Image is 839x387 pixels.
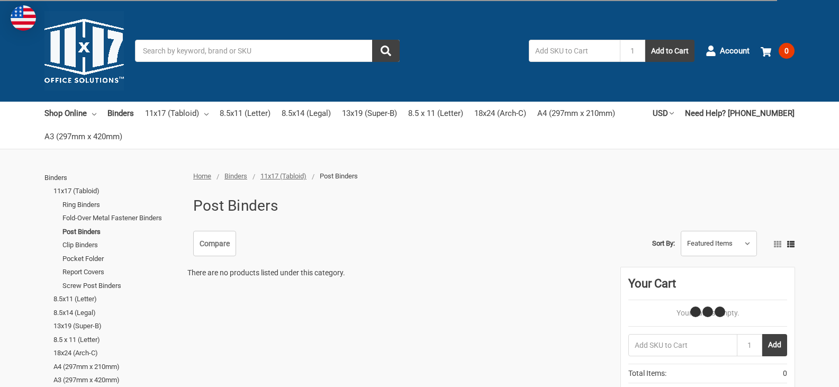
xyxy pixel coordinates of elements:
a: Clip Binders [62,238,182,252]
a: 8.5x14 (Legal) [53,306,182,320]
a: 11x17 (Tabloid) [260,172,306,180]
a: A3 (297mm x 420mm) [44,125,122,148]
span: 0 [779,43,795,59]
a: USD [653,102,674,125]
a: 8.5x11 (Letter) [53,292,182,306]
input: Add SKU to Cart [529,40,620,62]
a: Home [193,172,211,180]
button: Add [762,334,787,356]
a: Ring Binders [62,198,182,212]
input: Search by keyword, brand or SKU [135,40,400,62]
a: A3 (297mm x 420mm) [53,373,182,387]
a: 0 [761,37,795,65]
img: 11x17.com [44,11,124,91]
a: 11x17 (Tabloid) [145,102,209,125]
a: Binders [107,102,134,125]
a: 18x24 (Arch-C) [474,102,526,125]
a: Need Help? [PHONE_NUMBER] [685,102,795,125]
a: Binders [224,172,247,180]
a: 13x19 (Super-B) [53,319,182,333]
a: Account [706,37,750,65]
a: 8.5 x 11 (Letter) [53,333,182,347]
span: Post Binders [320,172,358,180]
img: duty and tax information for United States [11,5,36,31]
input: Add SKU to Cart [628,334,737,356]
a: 8.5 x 11 (Letter) [408,102,463,125]
a: A4 (297mm x 210mm) [537,102,615,125]
div: Your Cart [628,275,787,300]
a: Compare [193,231,236,256]
a: Report Covers [62,265,182,279]
span: Account [720,45,750,57]
a: Pocket Folder [62,252,182,266]
a: Post Binders [62,225,182,239]
a: Binders [44,171,182,185]
a: A4 (297mm x 210mm) [53,360,182,374]
button: Add to Cart [645,40,694,62]
span: Total Items: [628,368,666,379]
a: 8.5x11 (Letter) [220,102,270,125]
p: Your Cart Is Empty. [628,308,787,319]
p: There are no products listed under this category. [187,267,345,278]
h1: Post Binders [193,192,278,220]
label: Sort By: [652,236,675,251]
a: Shop Online [44,102,96,125]
a: 8.5x14 (Legal) [282,102,331,125]
iframe: Google Customer Reviews [752,358,839,387]
a: Screw Post Binders [62,279,182,293]
a: 11x17 (Tabloid) [53,184,182,198]
a: 13x19 (Super-B) [342,102,397,125]
a: 18x24 (Arch-C) [53,346,182,360]
a: Fold-Over Metal Fastener Binders [62,211,182,225]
